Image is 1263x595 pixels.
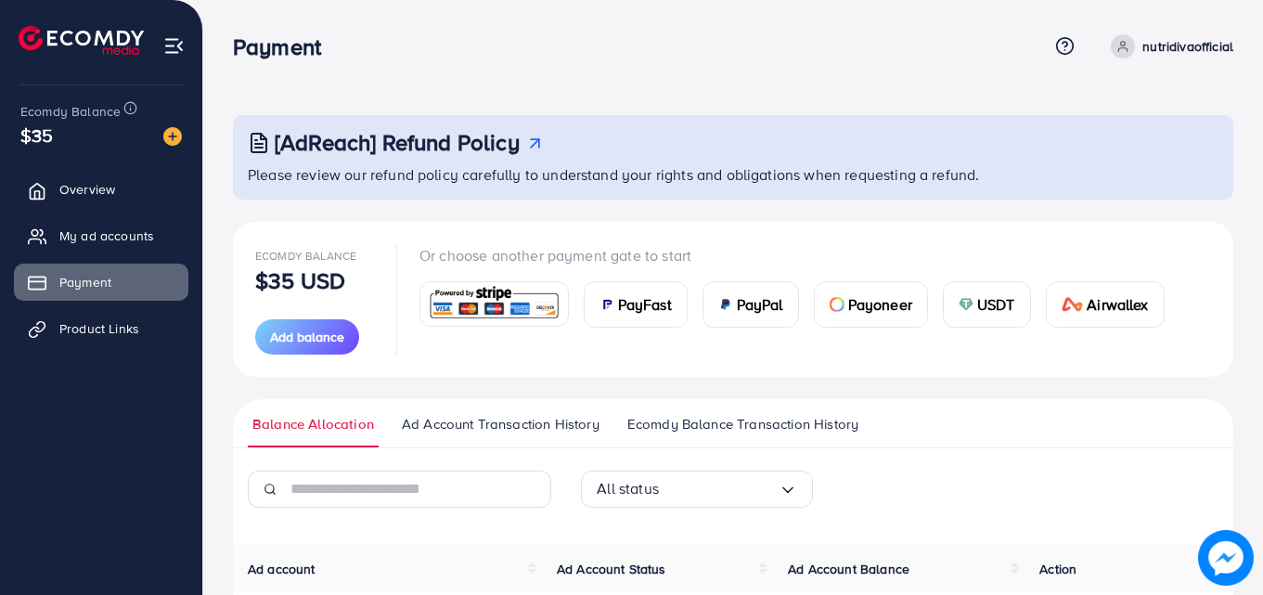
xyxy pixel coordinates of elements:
[402,414,599,434] span: Ad Account Transaction History
[59,180,115,199] span: Overview
[1046,281,1165,328] a: cardAirwallex
[1142,35,1233,58] p: nutridivaofficial
[14,171,188,208] a: Overview
[419,281,569,327] a: card
[788,560,909,578] span: Ad Account Balance
[14,264,188,301] a: Payment
[233,33,336,60] h3: Payment
[14,217,188,254] a: My ad accounts
[1087,293,1148,316] span: Airwallex
[627,414,858,434] span: Ecomdy Balance Transaction History
[19,26,144,55] img: logo
[618,293,672,316] span: PayFast
[419,244,1179,266] p: Or choose another payment gate to start
[737,293,783,316] span: PayPal
[163,35,185,57] img: menu
[977,293,1015,316] span: USDT
[59,319,139,338] span: Product Links
[1062,297,1084,312] img: card
[814,281,928,328] a: cardPayoneer
[718,297,733,312] img: card
[270,328,344,346] span: Add balance
[255,319,359,355] button: Add balance
[1198,530,1254,586] img: image
[252,414,374,434] span: Balance Allocation
[275,129,520,156] h3: [AdReach] Refund Policy
[584,281,688,328] a: cardPayFast
[959,297,973,312] img: card
[163,127,182,146] img: image
[426,284,562,324] img: card
[1039,560,1076,578] span: Action
[20,102,121,121] span: Ecomdy Balance
[255,269,345,291] p: $35 USD
[1103,34,1233,58] a: nutridivaofficial
[943,281,1031,328] a: cardUSDT
[848,293,912,316] span: Payoneer
[20,122,53,149] span: $35
[597,474,659,503] span: All status
[702,281,799,328] a: cardPayPal
[14,310,188,347] a: Product Links
[255,248,356,264] span: Ecomdy Balance
[248,560,316,578] span: Ad account
[581,471,813,508] div: Search for option
[557,560,666,578] span: Ad Account Status
[59,273,111,291] span: Payment
[659,474,779,503] input: Search for option
[59,226,154,245] span: My ad accounts
[830,297,844,312] img: card
[599,297,614,312] img: card
[248,163,1222,186] p: Please review our refund policy carefully to understand your rights and obligations when requesti...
